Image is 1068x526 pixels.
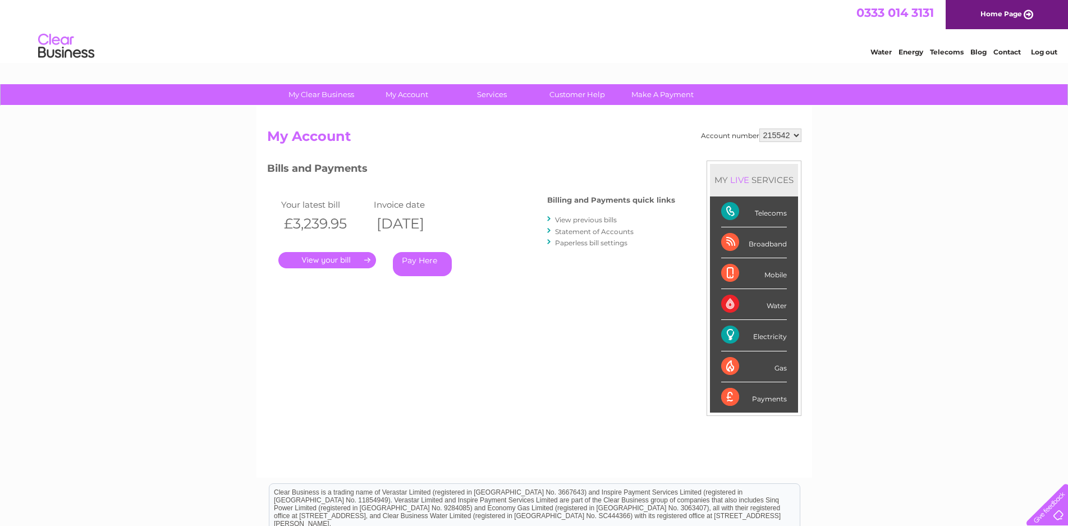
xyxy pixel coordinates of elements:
[275,84,368,105] a: My Clear Business
[555,239,627,247] a: Paperless bill settings
[278,197,371,212] td: Your latest bill
[721,320,787,351] div: Electricity
[721,382,787,413] div: Payments
[360,84,453,105] a: My Account
[267,161,675,180] h3: Bills and Payments
[1031,48,1057,56] a: Log out
[721,289,787,320] div: Water
[371,197,464,212] td: Invoice date
[728,175,751,185] div: LIVE
[555,227,634,236] a: Statement of Accounts
[555,216,617,224] a: View previous bills
[870,48,892,56] a: Water
[993,48,1021,56] a: Contact
[38,29,95,63] img: logo.png
[531,84,624,105] a: Customer Help
[278,212,371,235] th: £3,239.95
[446,84,538,105] a: Services
[721,227,787,258] div: Broadband
[970,48,987,56] a: Blog
[721,196,787,227] div: Telecoms
[616,84,709,105] a: Make A Payment
[856,6,934,20] a: 0333 014 3131
[721,351,787,382] div: Gas
[710,164,798,196] div: MY SERVICES
[267,129,801,150] h2: My Account
[269,6,800,54] div: Clear Business is a trading name of Verastar Limited (registered in [GEOGRAPHIC_DATA] No. 3667643...
[278,252,376,268] a: .
[371,212,464,235] th: [DATE]
[547,196,675,204] h4: Billing and Payments quick links
[701,129,801,142] div: Account number
[899,48,923,56] a: Energy
[721,258,787,289] div: Mobile
[930,48,964,56] a: Telecoms
[393,252,452,276] a: Pay Here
